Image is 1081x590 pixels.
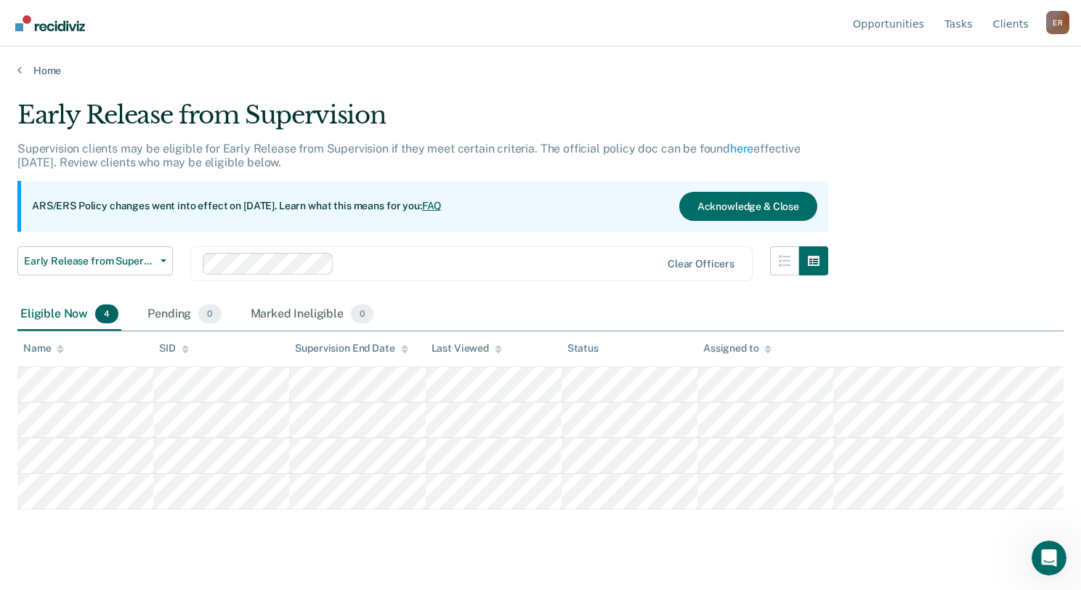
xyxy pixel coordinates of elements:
[432,342,502,355] div: Last Viewed
[668,258,734,270] div: Clear officers
[679,192,817,221] button: Acknowledge & Close
[32,199,442,214] p: ARS/ERS Policy changes went into effect on [DATE]. Learn what this means for you:
[422,200,442,211] a: FAQ
[295,342,408,355] div: Supervision End Date
[159,342,189,355] div: SID
[730,142,753,155] a: here
[95,304,118,323] span: 4
[1046,11,1069,34] div: E R
[17,64,1064,77] a: Home
[567,342,599,355] div: Status
[17,100,828,142] div: Early Release from Supervision
[198,304,221,323] span: 0
[1046,11,1069,34] button: Profile dropdown button
[23,342,64,355] div: Name
[703,342,772,355] div: Assigned to
[24,255,155,267] span: Early Release from Supervision
[248,299,377,331] div: Marked Ineligible0
[17,299,121,331] div: Eligible Now4
[15,15,85,31] img: Recidiviz
[351,304,373,323] span: 0
[1032,541,1066,575] iframe: Intercom live chat
[17,142,801,169] p: Supervision clients may be eligible for Early Release from Supervision if they meet certain crite...
[17,246,173,275] button: Early Release from Supervision
[145,299,224,331] div: Pending0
